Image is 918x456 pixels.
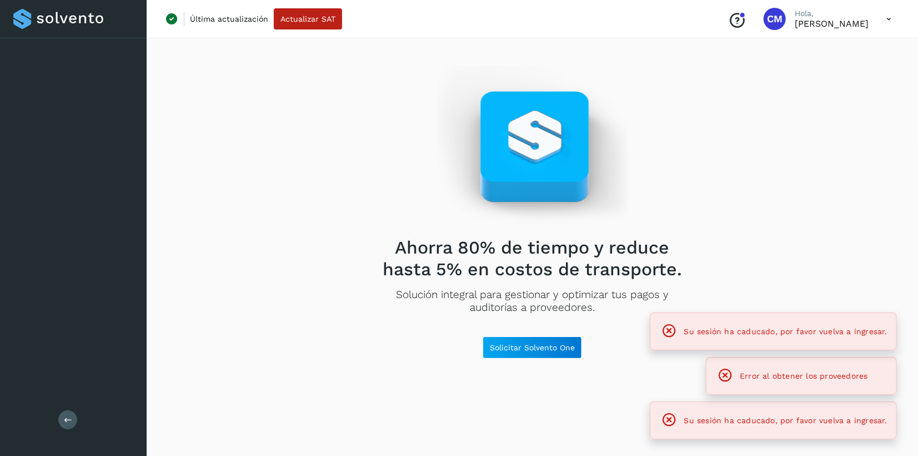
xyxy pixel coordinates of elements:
[684,325,887,338] span: Su sesión ha caducado, por favor vuelva a ingresar.
[437,65,629,228] img: Empty state image
[795,18,869,29] p: Cynthia Mendoza
[274,8,342,29] button: Actualizar SAT
[483,336,582,359] button: Solicitar Solvento One
[374,289,691,314] p: Solución integral para gestionar y optimizar tus pagos y auditorías a proveedores.
[490,344,575,351] span: Solicitar Solvento One
[740,371,868,380] span: Error al obtener los proveedores
[190,14,268,24] p: Última actualización
[795,9,869,18] p: Hola,
[374,237,691,280] h2: Ahorra 80% de tiempo y reduce hasta 5% en costos de transporte.
[280,15,335,23] span: Actualizar SAT
[684,416,887,425] span: Su sesión ha caducado, por favor vuelva a ingresar.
